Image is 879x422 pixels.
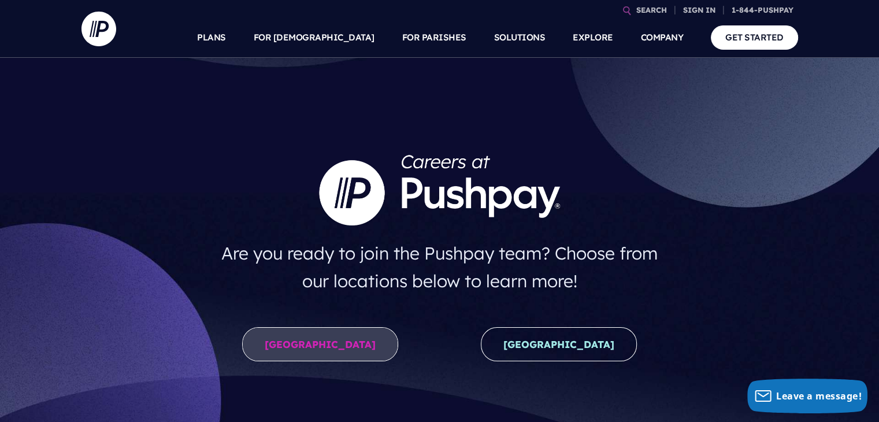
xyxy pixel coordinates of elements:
[641,17,684,58] a: COMPANY
[242,327,398,361] a: [GEOGRAPHIC_DATA]
[711,25,798,49] a: GET STARTED
[494,17,546,58] a: SOLUTIONS
[573,17,613,58] a: EXPLORE
[254,17,374,58] a: FOR [DEMOGRAPHIC_DATA]
[747,379,867,413] button: Leave a message!
[402,17,466,58] a: FOR PARISHES
[210,235,669,299] h4: Are you ready to join the Pushpay team? Choose from our locations below to learn more!
[197,17,226,58] a: PLANS
[481,327,637,361] a: [GEOGRAPHIC_DATA]
[776,390,862,402] span: Leave a message!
